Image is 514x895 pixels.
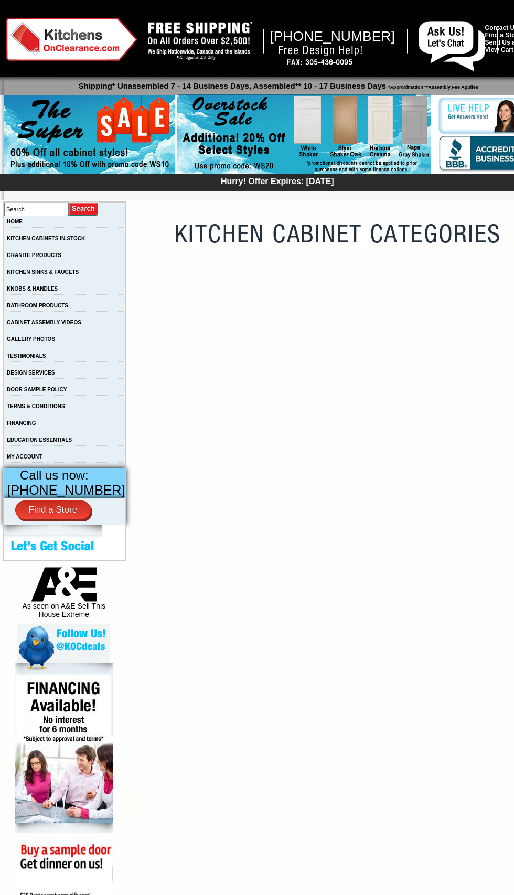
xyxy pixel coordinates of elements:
[7,252,61,258] a: GRANITE PRODUCTS
[15,500,91,519] a: Find a Store
[7,269,79,275] a: KITCHEN SINKS & FAUCETS
[7,236,85,241] a: KITCHEN CABINETS IN-STOCK
[7,454,42,460] a: MY ACCOUNT
[7,370,55,376] a: DESIGN SERVICES
[7,403,65,409] a: TERMS & CONDITIONS
[7,286,58,292] a: KNOBS & HANDLES
[485,46,513,54] a: View Cart
[7,387,67,392] a: DOOR SAMPLE POLICY
[7,437,72,443] a: EDUCATION ESSENTIALS
[69,202,99,216] input: Submit
[7,336,55,342] a: GALLERY PHOTOS
[7,303,68,308] a: BATHROOM PRODUCTS
[7,420,36,426] a: FINANCING
[386,82,478,90] span: *Approximation **Assembly Fee Applies
[270,28,395,44] span: [PHONE_NUMBER]
[20,468,89,482] span: Call us now:
[7,219,23,225] a: HOME
[7,353,46,359] a: TESTIMONIALS
[7,483,125,497] span: [PHONE_NUMBER]
[6,18,137,61] img: Kitchens on Clearance Logo
[7,319,81,325] a: CABINET ASSEMBLY VIDEOS
[17,567,110,624] div: As seen on A&E Sell This House Extreme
